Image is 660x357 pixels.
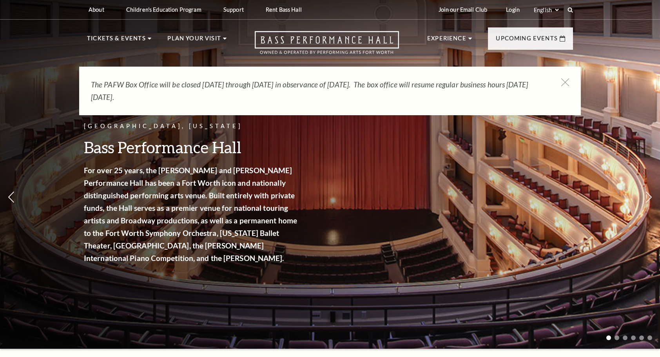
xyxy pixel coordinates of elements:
h3: Bass Performance Hall [84,137,299,157]
p: Support [223,6,244,13]
p: Tickets & Events [87,34,146,48]
p: Rent Bass Hall [266,6,302,13]
p: Plan Your Visit [167,34,221,48]
strong: For over 25 years, the [PERSON_NAME] and [PERSON_NAME] Performance Hall has been a Fort Worth ico... [84,166,297,263]
p: Children's Education Program [126,6,201,13]
p: Upcoming Events [496,34,558,48]
p: About [89,6,104,13]
em: The PAFW Box Office will be closed [DATE] through [DATE] in observance of [DATE]. The box office ... [91,80,528,101]
p: [GEOGRAPHIC_DATA], [US_STATE] [84,121,299,131]
p: Experience [427,34,466,48]
select: Select: [532,6,560,14]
